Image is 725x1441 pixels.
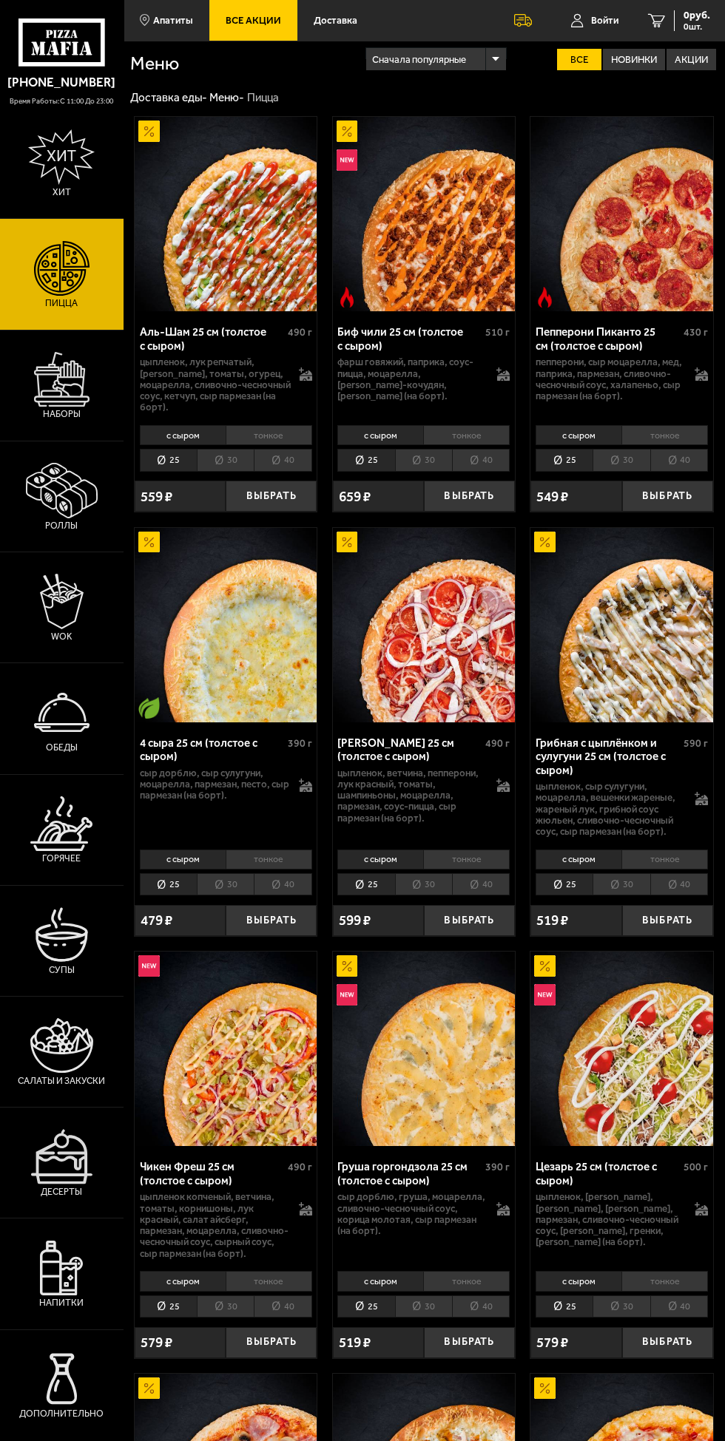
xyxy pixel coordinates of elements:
[226,1327,317,1358] button: Выбрать
[337,736,482,764] div: [PERSON_NAME] 25 см (толстое с сыром)
[141,913,172,927] span: 479 ₽
[138,532,160,553] img: Акционный
[337,767,489,824] p: цыпленок, ветчина, пепперони, лук красный, томаты, шампиньоны, моцарелла, пармезан, соус-пицца, с...
[622,1327,713,1358] button: Выбрать
[43,410,81,418] span: Наборы
[337,532,358,553] img: Акционный
[42,854,81,863] span: Горячее
[650,449,708,471] li: 40
[138,1377,160,1399] img: Акционный
[135,952,317,1146] a: НовинкаЧикен Фреш 25 см (толстое с сыром)
[536,781,687,838] p: цыпленок, сыр сулугуни, моцарелла, вешенки жареные, жареный лук, грибной соус Жюльен, сливочно-че...
[337,873,394,895] li: 25
[536,425,621,445] li: с сыром
[138,955,160,977] img: Новинка
[337,287,358,308] img: Острое блюдо
[135,117,317,311] a: АкционныйАль-Шам 25 см (толстое с сыром)
[530,952,713,1146] a: АкционныйНовинкаЦезарь 25 см (толстое с сыром)
[530,952,713,1146] img: Цезарь 25 см (толстое с сыром)
[536,1191,687,1248] p: цыпленок, [PERSON_NAME], [PERSON_NAME], [PERSON_NAME], пармезан, сливочно-чесночный соус, [PERSON...
[452,1295,510,1318] li: 40
[372,46,466,72] span: Сначала популярные
[209,91,244,104] a: Меню-
[140,1160,284,1187] div: Чикен Фреш 25 см (толстое с сыром)
[536,913,568,927] span: 519 ₽
[536,1335,568,1349] span: 579 ₽
[534,532,556,553] img: Акционный
[593,449,650,471] li: 30
[667,49,716,70] label: Акции
[593,1295,650,1318] li: 30
[140,736,284,764] div: 4 сыра 25 см (толстое с сыром)
[140,873,197,895] li: 25
[536,736,680,777] div: Грибная с цыплёнком и сулугуни 25 см (толстое с сыром)
[49,966,75,974] span: Супы
[423,1271,510,1291] li: тонкое
[51,632,72,641] span: WOK
[337,1271,423,1291] li: с сыром
[536,489,568,503] span: 549 ₽
[45,521,78,530] span: Роллы
[536,1271,621,1291] li: с сыром
[254,449,311,471] li: 40
[333,952,516,1146] a: АкционныйНовинкаГруша горгондзола 25 см (толстое с сыром)
[135,528,317,722] a: АкционныйВегетарианское блюдо4 сыра 25 см (толстое с сыром)
[536,1160,680,1187] div: Цезарь 25 см (толстое с сыром)
[337,850,423,869] li: с сыром
[684,737,708,750] span: 590 г
[333,117,516,311] img: Биф чили 25 см (толстое с сыром)
[333,528,516,722] a: АкционныйПетровская 25 см (толстое с сыром)
[530,117,713,311] a: Острое блюдоПепперони Пиканто 25 см (толстое с сыром)
[140,1271,226,1291] li: с сыром
[337,325,482,353] div: Биф чили 25 см (толстое с сыром)
[140,850,226,869] li: с сыром
[288,326,312,339] span: 490 г
[45,299,78,308] span: Пицца
[314,16,357,25] span: Доставка
[650,873,708,895] li: 40
[536,873,593,895] li: 25
[140,325,284,353] div: Аль-Шам 25 см (толстое с сыром)
[337,1191,489,1236] p: сыр дорблю, груша, моцарелла, сливочно-чесночный соус, корица молотая, сыр пармезан (на борт).
[423,850,510,869] li: тонкое
[395,873,452,895] li: 30
[621,425,708,445] li: тонкое
[337,984,358,1006] img: Новинка
[254,873,311,895] li: 40
[557,49,601,70] label: Все
[337,149,358,171] img: Новинка
[18,1076,105,1085] span: Салаты и закуски
[140,1295,197,1318] li: 25
[226,905,317,936] button: Выбрать
[226,16,281,25] span: Все Акции
[140,1191,291,1259] p: цыпленок копченый, ветчина, томаты, корнишоны, лук красный, салат айсберг, пармезан, моцарелла, с...
[622,481,713,512] button: Выбрать
[288,737,312,750] span: 390 г
[339,1335,371,1349] span: 519 ₽
[197,449,254,471] li: 30
[140,356,291,413] p: цыпленок, лук репчатый, [PERSON_NAME], томаты, огурец, моцарелла, сливочно-чесночный соус, кетчуп...
[684,1161,708,1173] span: 500 г
[530,528,713,722] a: АкционныйГрибная с цыплёнком и сулугуни 25 см (толстое с сыром)
[337,425,423,445] li: с сыром
[337,356,489,401] p: фарш говяжий, паприка, соус-пицца, моцарелла, [PERSON_NAME]-кочудян, [PERSON_NAME] (на борт).
[485,737,510,750] span: 490 г
[333,117,516,311] a: АкционныйНовинкаОстрое блюдоБиф чили 25 см (толстое с сыром)
[288,1161,312,1173] span: 490 г
[226,481,317,512] button: Выбрать
[591,16,618,25] span: Войти
[337,955,358,977] img: Акционный
[424,1327,515,1358] button: Выбрать
[337,449,394,471] li: 25
[423,425,510,445] li: тонкое
[622,905,713,936] button: Выбрать
[130,55,365,73] h1: Меню
[684,10,710,21] span: 0 руб.
[140,425,226,445] li: с сыром
[247,91,279,106] div: Пицца
[650,1295,708,1318] li: 40
[339,913,371,927] span: 599 ₽
[536,449,593,471] li: 25
[534,955,556,977] img: Акционный
[621,1271,708,1291] li: тонкое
